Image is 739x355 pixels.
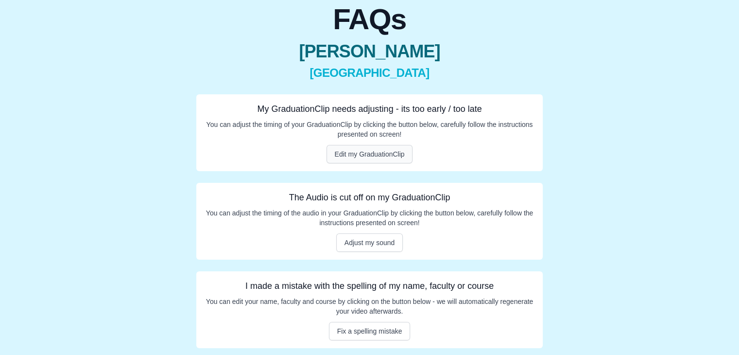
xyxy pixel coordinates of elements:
p: You can adjust the timing of your GraduationClip by clicking the button below, carefully follow t... [204,120,535,139]
span: [PERSON_NAME] [196,42,543,61]
span: [GEOGRAPHIC_DATA] [196,65,543,81]
h3: I made a mistake with the spelling of my name, faculty or course [204,279,535,293]
p: You can edit your name, faculty and course by clicking on the button below - we will automaticall... [204,297,535,316]
button: Edit my GraduationClip [327,145,413,163]
h3: The Audio is cut off on my GraduationClip [204,191,535,204]
button: Fix a spelling mistake [329,322,411,340]
span: FAQs [196,5,543,34]
button: Adjust my sound [336,233,403,252]
p: You can adjust the timing of the audio in your GraduationClip by clicking the button below, caref... [204,208,535,228]
h3: My GraduationClip needs adjusting - its too early / too late [204,102,535,116]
